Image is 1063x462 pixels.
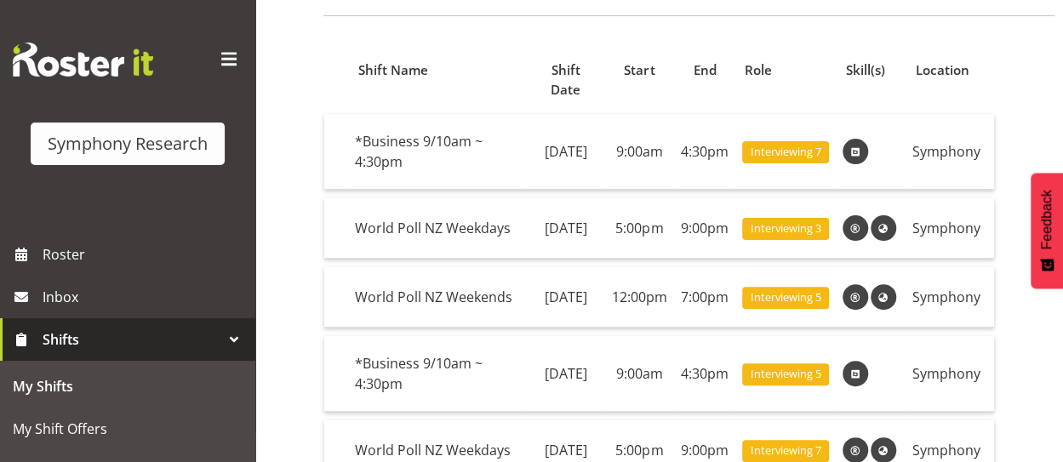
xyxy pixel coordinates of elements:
span: Feedback [1039,190,1054,249]
td: Symphony [906,267,994,328]
td: 9:00am [605,336,674,412]
td: [DATE] [527,198,605,259]
span: Interviewing 3 [750,220,820,237]
td: 12:00pm [605,267,674,328]
span: Skill(s) [845,60,884,80]
span: Shifts [43,327,221,352]
span: Inbox [43,284,247,310]
button: Feedback - Show survey [1031,173,1063,288]
td: Symphony [906,114,994,190]
td: Symphony [906,198,994,259]
td: [DATE] [527,267,605,328]
td: 9:00am [605,114,674,190]
span: End [693,60,716,80]
span: Interviewing 7 [750,442,820,459]
span: Shift Name [357,60,427,80]
td: [DATE] [527,114,605,190]
span: Role [745,60,772,80]
span: Interviewing 7 [750,144,820,160]
a: My Shifts [4,365,251,408]
td: World Poll NZ Weekends [348,267,527,328]
td: 7:00pm [674,267,735,328]
td: 5:00pm [605,198,674,259]
td: Symphony [906,336,994,412]
span: Location [915,60,969,80]
span: Interviewing 5 [750,289,820,305]
td: 4:30pm [674,336,735,412]
span: Start [624,60,654,80]
div: Symphony Research [48,131,208,157]
td: *Business 9/10am ~ 4:30pm [348,336,527,412]
span: Shift Date [536,60,595,100]
a: My Shift Offers [4,408,251,450]
td: 9:00pm [674,198,735,259]
td: [DATE] [527,336,605,412]
span: Roster [43,242,247,267]
img: Rosterit website logo [13,43,153,77]
span: My Shifts [13,374,243,399]
span: Interviewing 5 [750,366,820,382]
td: 4:30pm [674,114,735,190]
td: *Business 9/10am ~ 4:30pm [348,114,527,190]
span: My Shift Offers [13,416,243,442]
td: World Poll NZ Weekdays [348,198,527,259]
